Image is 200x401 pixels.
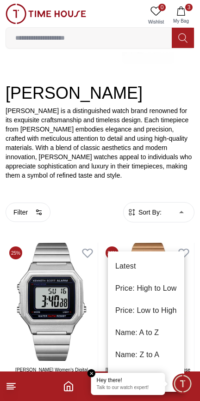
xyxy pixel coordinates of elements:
p: Talk to our watch expert! [97,385,160,391]
em: Close tooltip [87,369,96,377]
li: Name: A to Z [108,322,184,344]
li: Price: Low to High [108,299,184,322]
li: Best Sellers [108,366,184,388]
li: Name: Z to A [108,344,184,366]
div: Hey there! [97,377,160,384]
div: Chat Widget [173,374,193,394]
li: Latest [108,255,184,277]
li: Price: High to Low [108,277,184,299]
